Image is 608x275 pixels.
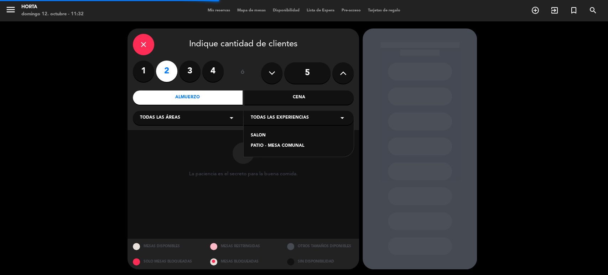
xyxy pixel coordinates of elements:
div: OTROS TAMAÑOS DIPONIBLES [282,239,359,254]
span: Disponibilidad [269,9,303,12]
span: Todas las experiencias [251,114,309,121]
i: exit_to_app [550,6,559,15]
div: MESAS RESTRINGIDAS [205,239,282,254]
div: Cena [244,90,354,105]
label: 1 [133,61,154,82]
label: 4 [202,61,224,82]
div: Indique cantidad de clientes [133,34,354,55]
div: PATIO - MESA COMUNAL [251,142,347,150]
span: Lista de Espera [303,9,338,12]
div: La paciencia es el secreto para la buena comida. [189,171,298,177]
button: menu [5,4,16,17]
div: MESAS BLOQUEADAS [205,254,282,269]
span: Pre-acceso [338,9,364,12]
span: Tarjetas de regalo [364,9,404,12]
span: Todas las áreas [140,114,180,121]
i: arrow_drop_down [227,114,236,122]
div: SALON [251,132,347,139]
div: Almuerzo [133,90,243,105]
i: menu [5,4,16,15]
div: SIN DISPONIBILIDAD [282,254,359,269]
i: turned_in_not [570,6,578,15]
i: add_circle_outline [531,6,540,15]
i: close [139,40,148,49]
div: SOLO MESAS BLOQUEADAS [128,254,205,269]
label: 2 [156,61,177,82]
label: 3 [179,61,201,82]
span: Mis reservas [204,9,234,12]
i: arrow_drop_down [338,114,347,122]
span: Mapa de mesas [234,9,269,12]
div: domingo 12. octubre - 11:32 [21,11,84,18]
i: search [589,6,597,15]
div: MESAS DISPONIBLES [128,239,205,254]
div: ó [231,61,254,85]
div: Horta [21,4,84,11]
